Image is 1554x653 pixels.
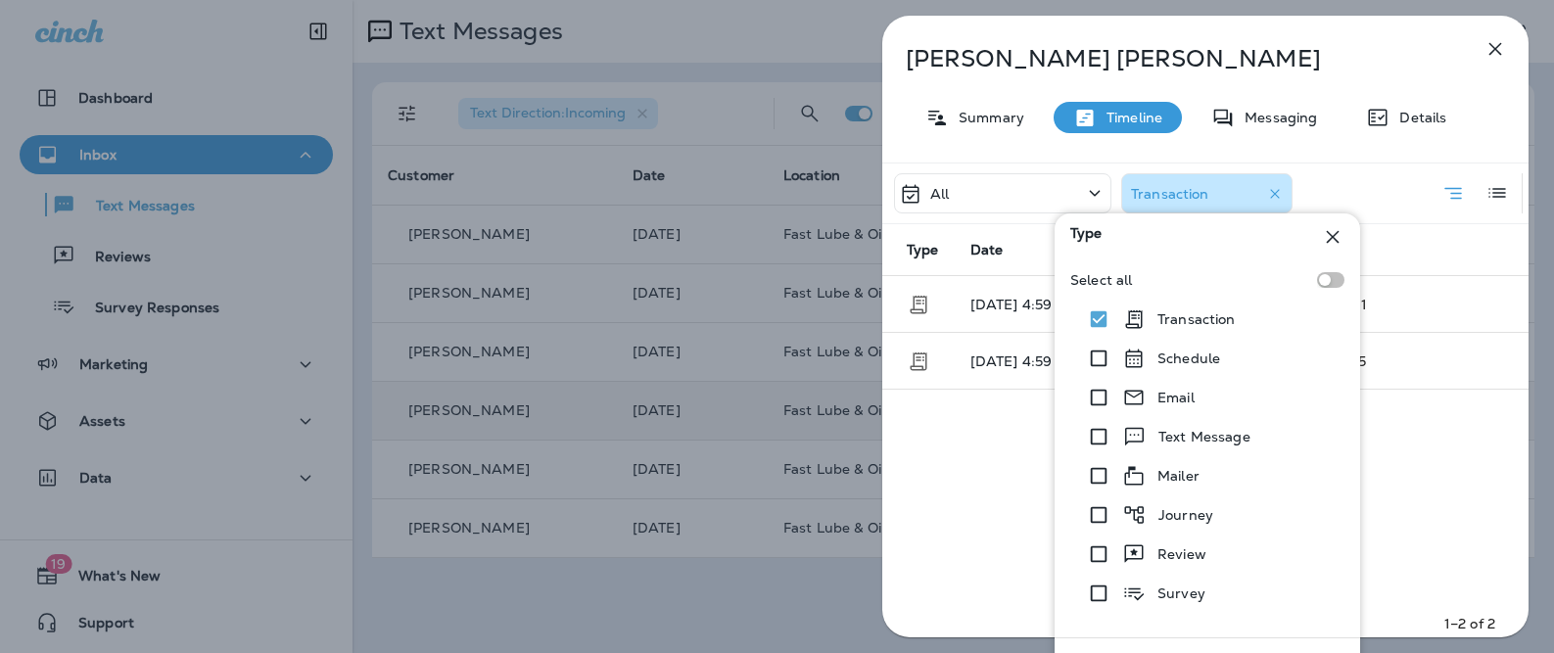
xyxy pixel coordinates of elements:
[907,241,939,258] span: Type
[970,353,1122,369] p: [DATE] 4:59 PM
[1158,507,1213,523] p: Journey
[1157,546,1206,562] p: Review
[1158,429,1250,444] p: Text Message
[949,110,1024,125] p: Summary
[1444,614,1495,633] p: 1–2 of 2
[1131,186,1209,202] p: Transaction
[930,186,949,202] p: All
[1478,173,1517,212] button: Log View
[1157,311,1236,327] p: Transaction
[970,297,1122,312] p: [DATE] 4:59 PM
[1070,225,1103,249] span: Type
[1070,272,1132,288] p: Select all
[970,241,1004,258] span: Date
[1157,350,1220,366] p: Schedule
[907,350,930,368] span: Transaction
[1157,468,1200,484] p: Mailer
[1235,110,1317,125] p: Messaging
[907,294,930,311] span: Transaction
[1157,585,1205,601] p: Survey
[1097,110,1162,125] p: Timeline
[906,45,1440,72] p: [PERSON_NAME] [PERSON_NAME]
[1389,110,1446,125] p: Details
[1157,390,1195,405] p: Email
[1434,173,1473,213] button: Summary View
